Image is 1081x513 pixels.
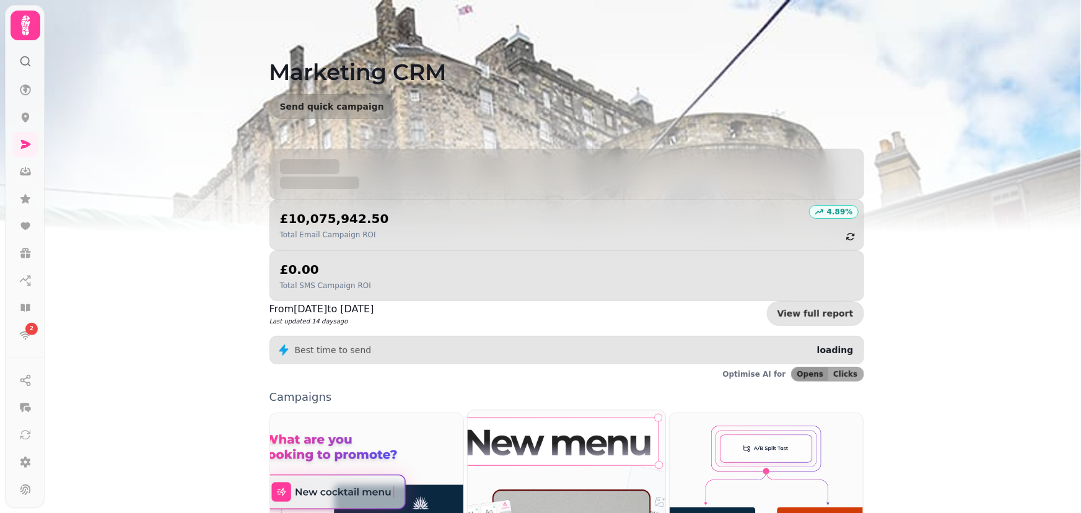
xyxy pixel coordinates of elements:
a: View full report [767,301,864,326]
span: 2 [30,325,33,333]
h1: Marketing CRM [269,30,864,84]
a: 2 [13,323,38,348]
button: Clicks [828,367,863,381]
span: Clicks [833,370,857,378]
p: Campaigns [269,392,864,403]
span: Opens [797,370,824,378]
button: Opens [792,367,829,381]
p: Total SMS Campaign ROI [280,281,371,291]
p: Last updated 14 days ago [269,317,374,326]
span: Send quick campaign [280,102,384,111]
button: Send quick campaign [269,94,395,119]
p: From [DATE] to [DATE] [269,302,374,317]
p: Optimise AI for [723,369,786,379]
p: Best time to send [295,344,372,356]
p: Total Email Campaign ROI [280,230,389,240]
p: 4.89 % [827,207,853,217]
h2: £0.00 [280,261,371,278]
h2: £10,075,942.50 [280,210,389,227]
button: refresh [840,226,861,247]
span: loading [817,345,854,355]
